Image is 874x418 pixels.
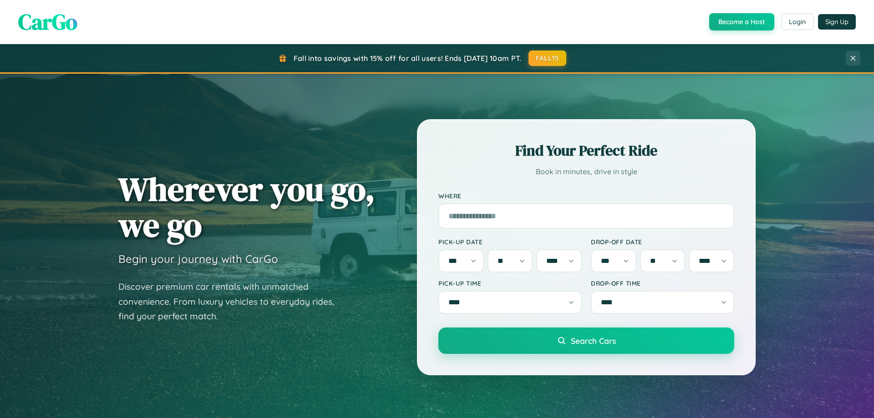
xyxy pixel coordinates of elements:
h1: Wherever you go, we go [118,171,375,243]
button: Sign Up [818,14,856,30]
span: Fall into savings with 15% off for all users! Ends [DATE] 10am PT. [294,54,522,63]
p: Discover premium car rentals with unmatched convenience. From luxury vehicles to everyday rides, ... [118,279,346,324]
h3: Begin your journey with CarGo [118,252,278,266]
label: Drop-off Date [591,238,734,246]
label: Pick-up Time [438,279,582,287]
h2: Find Your Perfect Ride [438,141,734,161]
label: Pick-up Date [438,238,582,246]
span: Search Cars [571,336,616,346]
label: Where [438,192,734,200]
span: CarGo [18,7,77,37]
button: FALL15 [528,50,567,66]
button: Login [781,14,813,30]
p: Book in minutes, drive in style [438,165,734,178]
label: Drop-off Time [591,279,734,287]
button: Search Cars [438,327,734,354]
button: Become a Host [709,13,774,30]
